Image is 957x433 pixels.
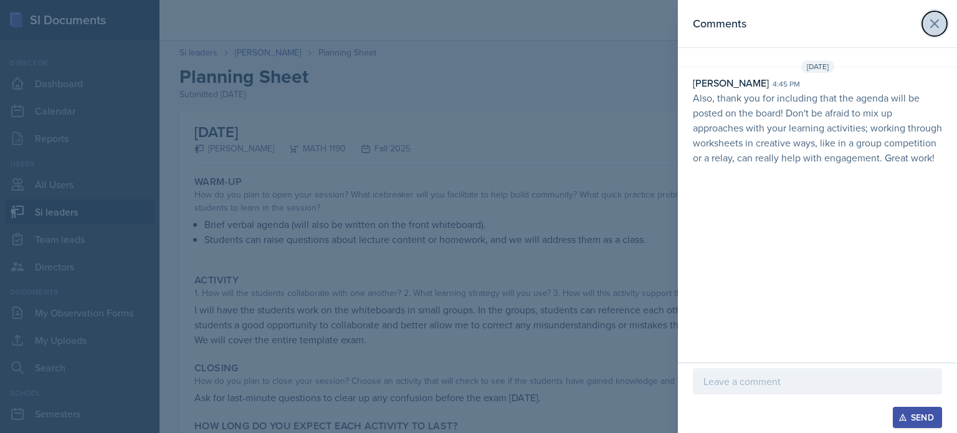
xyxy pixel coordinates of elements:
[693,75,769,90] div: [PERSON_NAME]
[773,79,800,90] div: 4:45 pm
[893,407,942,428] button: Send
[901,412,934,422] div: Send
[693,15,746,32] h2: Comments
[801,60,834,73] span: [DATE]
[693,90,942,165] p: Also, thank you for including that the agenda will be posted on the board! Don't be afraid to mix...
